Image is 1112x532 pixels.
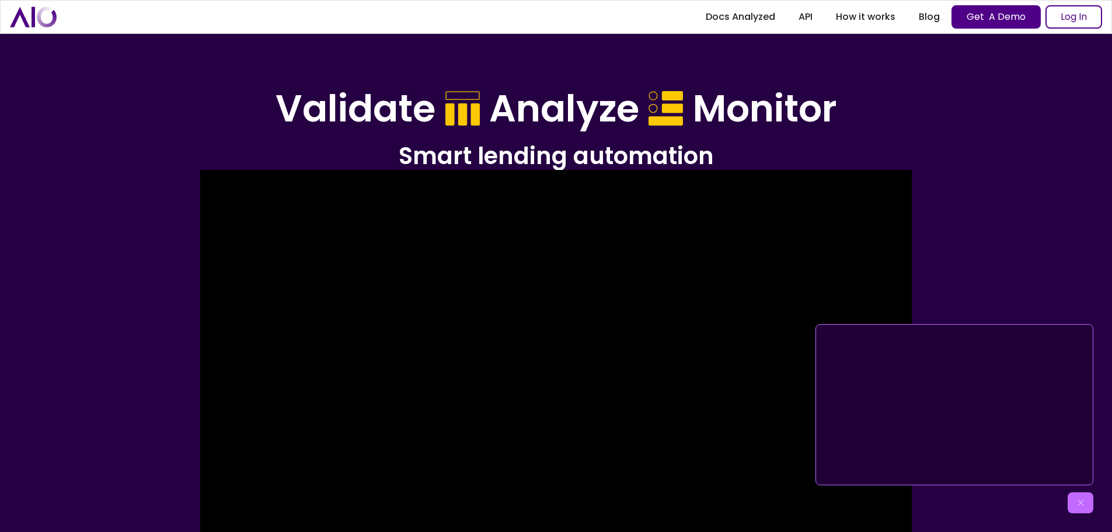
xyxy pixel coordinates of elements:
[694,6,787,27] a: Docs Analyzed
[821,329,1088,480] iframe: AIO - powering financial decision making
[10,6,57,27] a: home
[787,6,824,27] a: API
[224,141,889,171] h2: Smart lending automation
[824,6,907,27] a: How it works
[276,86,435,131] h1: Validate
[693,86,837,131] h1: Monitor
[907,6,951,27] a: Blog
[951,5,1041,29] a: Get A Demo
[489,86,639,131] h1: Analyze
[1045,5,1102,29] a: Log In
